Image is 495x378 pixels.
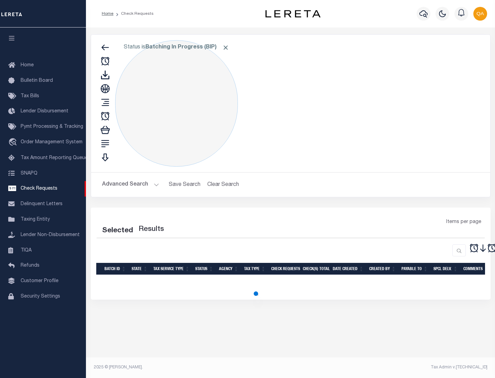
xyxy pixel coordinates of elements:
[265,10,320,18] img: logo-dark.svg
[102,178,159,191] button: Advanced Search
[330,263,366,275] th: Date Created
[113,11,154,17] li: Check Requests
[21,124,83,129] span: Pymt Processing & Tracking
[21,63,34,68] span: Home
[8,138,19,147] i: travel_explore
[216,263,241,275] th: Agency
[21,171,37,176] span: SNAPQ
[21,263,40,268] span: Refunds
[115,40,238,167] div: Click to Edit
[145,45,229,50] b: Batching In Progress (BIP)
[21,78,53,83] span: Bulletin Board
[102,263,129,275] th: Batch Id
[89,364,291,370] div: 2025 © [PERSON_NAME].
[21,156,88,160] span: Tax Amount Reporting Queue
[399,263,431,275] th: Payable To
[21,94,39,99] span: Tax Bills
[296,364,487,370] div: Tax Admin v.[TECHNICAL_ID]
[431,263,461,275] th: Spcl Delv.
[473,7,487,21] img: svg+xml;base64,PHN2ZyB4bWxucz0iaHR0cDovL3d3dy53My5vcmcvMjAwMC9zdmciIHBvaW50ZXItZXZlbnRzPSJub25lIi...
[21,109,68,114] span: Lender Disbursement
[366,263,399,275] th: Created By
[139,224,164,235] label: Results
[300,263,330,275] th: Check(s) Total
[21,279,58,283] span: Customer Profile
[21,233,80,237] span: Lender Non-Disbursement
[446,219,481,226] span: Items per page
[102,225,133,236] div: Selected
[222,44,229,51] span: Click to Remove
[21,294,60,299] span: Security Settings
[241,263,268,275] th: Tax Type
[21,186,57,191] span: Check Requests
[205,178,242,191] button: Clear Search
[461,263,492,275] th: Comments
[192,263,216,275] th: Status
[21,217,50,222] span: Taxing Entity
[21,140,82,145] span: Order Management System
[129,263,151,275] th: State
[102,12,113,16] a: Home
[165,178,205,191] button: Save Search
[21,202,63,207] span: Delinquent Letters
[21,248,32,253] span: TIQA
[268,263,300,275] th: Check Requests
[151,263,192,275] th: Tax Service Type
